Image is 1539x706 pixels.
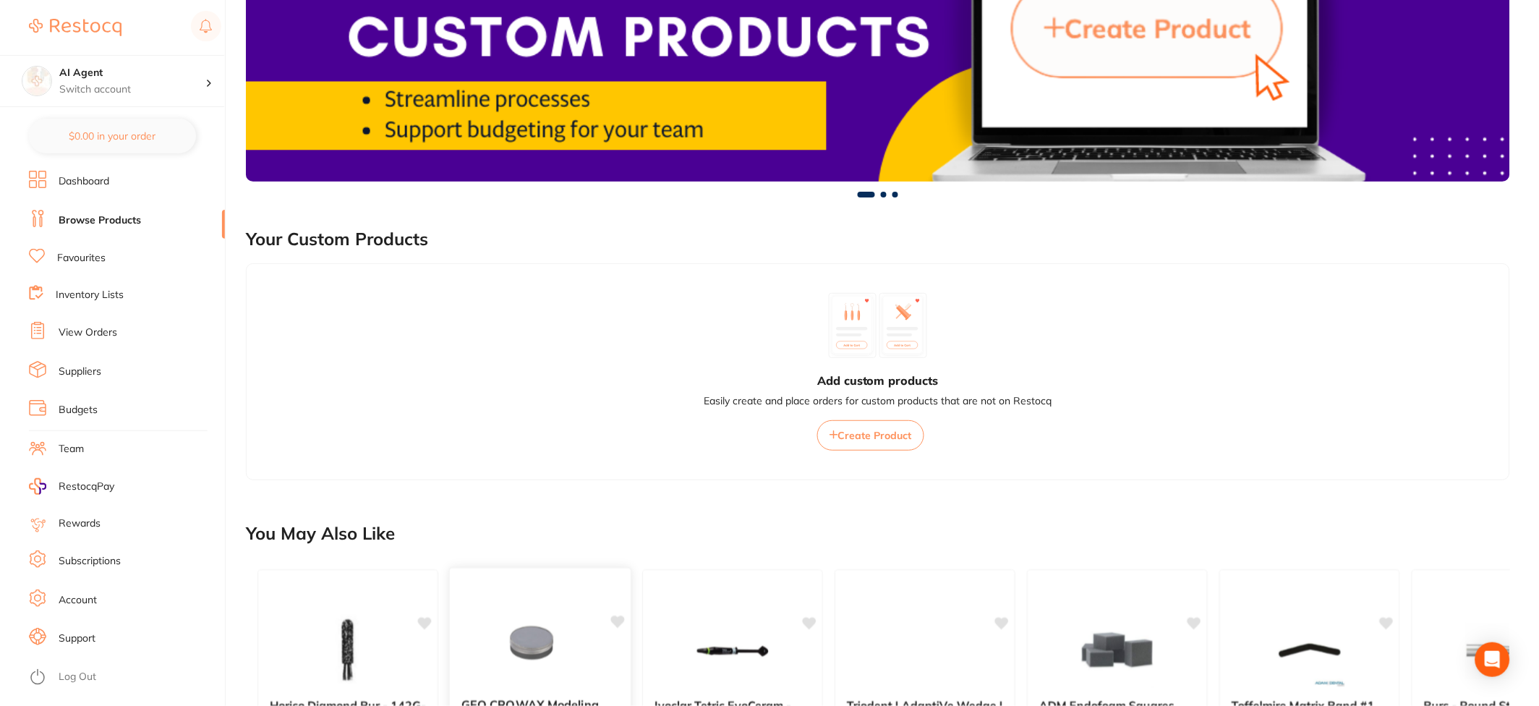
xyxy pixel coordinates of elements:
img: Toffelmire Matrix Band #1 Ultra Thin 0.0015 144 Pack [1263,615,1357,687]
h4: AI Agent [59,66,205,80]
p: Switch account [59,82,205,97]
img: Restocq Logo [29,19,121,36]
img: Horico Diamond Bur - 142G-016 - Long Chamfer Round - Coarse - High Speed, Friction Grip (FG), 1-Pack [301,615,395,687]
img: Triodent | AdaptiVe Wedge | Small | Clear | Refill of 100 [878,615,972,687]
button: $0.00 in your order [29,119,196,153]
h2: Your Custom Products [246,229,428,250]
img: GEO CROWAX Modeling Wax Grey Opaque 80g [493,613,587,686]
a: Account [59,593,97,608]
img: Ivoclar Tetric EvoCeram - Universal Composite - Shade C2 - 3g Syringe [686,615,780,687]
h3: Add custom products [817,373,939,388]
a: Restocq Logo [29,11,121,44]
img: ADM Endofoam Squares Grey [1070,615,1164,687]
a: Log Out [59,670,96,684]
a: Support [59,631,95,646]
a: Favourites [57,251,106,265]
button: Log Out [29,666,221,689]
h2: You May Also Like [246,524,395,544]
a: Browse Products [59,213,141,228]
img: RestocqPay [29,478,46,495]
a: Dashboard [59,174,109,189]
a: Suppliers [59,365,101,379]
a: RestocqPay [29,478,114,495]
img: custom_product_1 [829,293,877,358]
p: Easily create and place orders for custom products that are not on Restocq [704,394,1052,409]
button: Create Product [817,420,924,451]
span: Create Product [838,429,912,442]
span: RestocqPay [59,480,114,494]
a: Team [59,442,84,456]
img: custom_product_2 [879,293,927,358]
a: Inventory Lists [56,288,124,302]
a: Budgets [59,403,98,417]
img: AI Agent [22,67,51,95]
a: Rewards [59,516,101,531]
a: Subscriptions [59,554,121,569]
a: View Orders [59,326,117,340]
div: Open Intercom Messenger [1475,642,1510,677]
